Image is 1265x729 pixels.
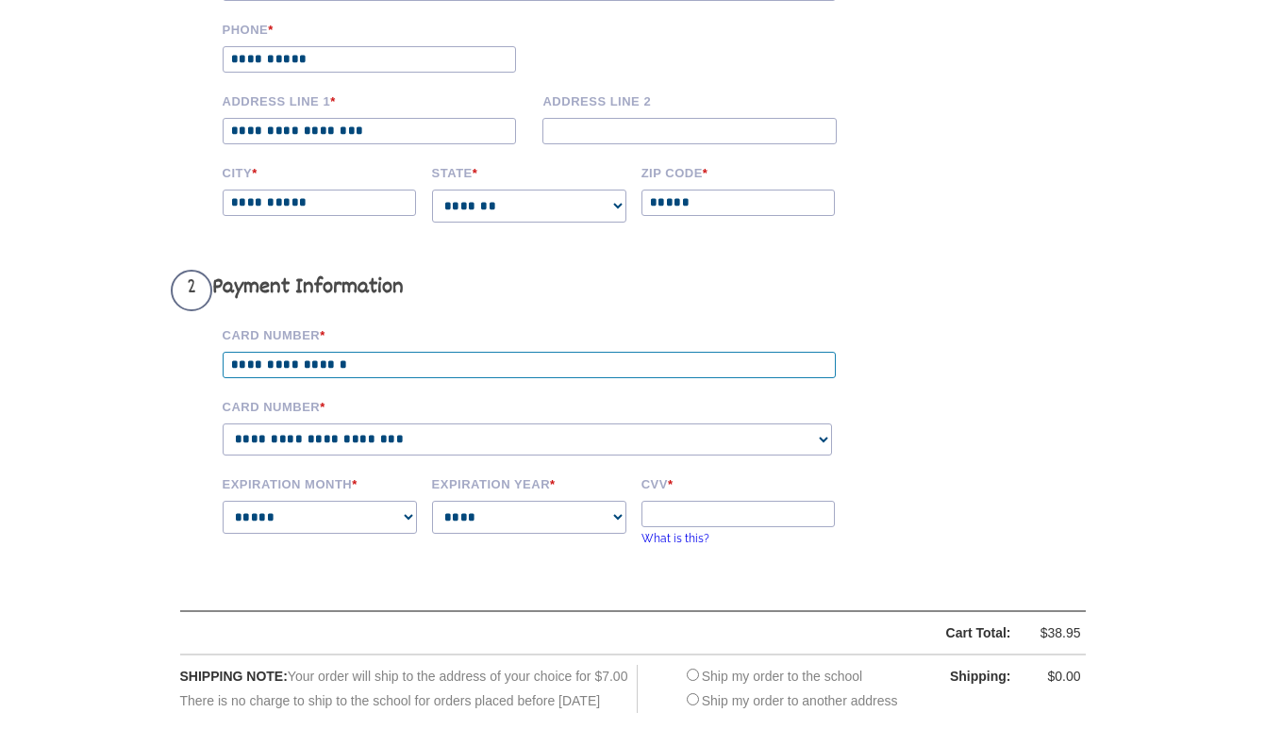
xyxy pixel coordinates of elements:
[180,665,639,712] div: Your order will ship to the address of your choice for $7.00 There is no charge to ship to the sc...
[432,163,628,180] label: State
[223,325,864,342] label: Card Number
[223,474,419,491] label: Expiration Month
[641,532,709,545] a: What is this?
[1024,621,1081,645] div: $38.95
[228,621,1011,645] div: Cart Total:
[542,91,850,108] label: Address Line 2
[641,474,838,491] label: CVV
[917,665,1011,688] div: Shipping:
[171,270,212,311] span: 2
[682,665,898,712] div: Ship my order to the school Ship my order to another address
[223,163,419,180] label: City
[223,91,530,108] label: Address Line 1
[180,669,288,684] span: SHIPPING NOTE:
[1024,665,1081,688] div: $0.00
[171,270,864,311] h3: Payment Information
[432,474,628,491] label: Expiration Year
[223,20,530,37] label: Phone
[641,163,838,180] label: Zip code
[223,397,864,414] label: Card Number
